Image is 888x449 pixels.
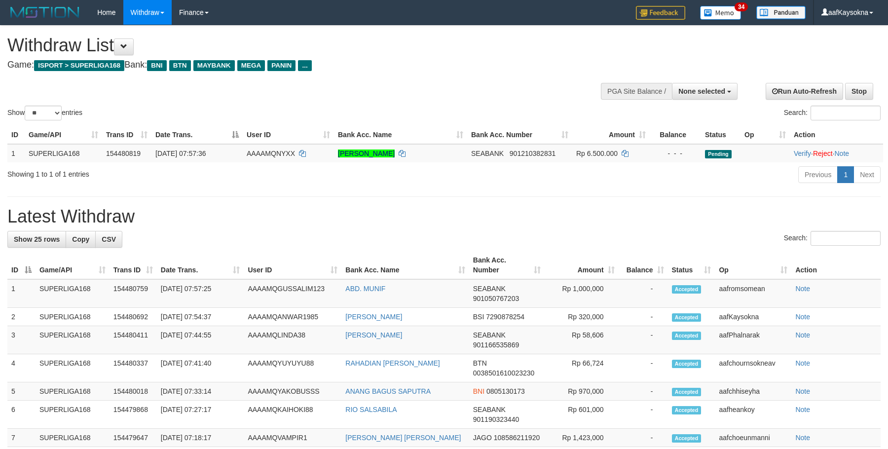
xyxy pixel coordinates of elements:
td: Rp 601,000 [545,401,619,429]
th: Action [791,251,881,279]
th: Trans ID: activate to sort column ascending [102,126,151,144]
span: Copy 108586211920 to clipboard [494,434,540,442]
td: 154480337 [110,354,157,382]
span: Rp 6.500.000 [576,150,618,157]
div: Showing 1 to 1 of 1 entries [7,165,363,179]
th: Amount: activate to sort column ascending [572,126,650,144]
th: Bank Acc. Name: activate to sort column ascending [334,126,467,144]
td: AAAAMQYUYUYU88 [244,354,341,382]
td: [DATE] 07:27:17 [157,401,244,429]
td: · · [790,144,883,162]
th: Trans ID: activate to sort column ascending [110,251,157,279]
td: 2 [7,308,36,326]
td: aafchournsokneav [715,354,791,382]
td: Rp 1,423,000 [545,429,619,447]
a: Note [795,359,810,367]
td: [DATE] 07:54:37 [157,308,244,326]
a: Note [795,285,810,293]
span: Accepted [672,285,702,294]
td: 1 [7,144,25,162]
span: BTN [169,60,191,71]
span: Accepted [672,313,702,322]
div: PGA Site Balance / [601,83,672,100]
span: SEABANK [473,406,506,413]
a: Verify [794,150,811,157]
img: panduan.png [756,6,806,19]
span: Copy 901190323440 to clipboard [473,415,519,423]
th: Action [790,126,883,144]
th: Date Trans.: activate to sort column ascending [157,251,244,279]
a: Previous [798,166,838,183]
td: 6 [7,401,36,429]
span: Copy 0038501610023230 to clipboard [473,369,535,377]
span: Show 25 rows [14,235,60,243]
td: SUPERLIGA168 [36,308,110,326]
span: SEABANK [471,150,504,157]
div: - - - [654,149,697,158]
span: SEABANK [473,285,506,293]
span: ... [298,60,311,71]
td: Rp 970,000 [545,382,619,401]
td: SUPERLIGA168 [36,382,110,401]
th: Date Trans.: activate to sort column descending [151,126,243,144]
td: - [619,279,668,308]
td: SUPERLIGA168 [36,326,110,354]
label: Show entries [7,106,82,120]
td: AAAAMQKAIHOKI88 [244,401,341,429]
td: Rp 58,606 [545,326,619,354]
span: Copy 7290878254 to clipboard [486,313,524,321]
span: None selected [678,87,725,95]
td: SUPERLIGA168 [36,279,110,308]
span: Copy 901166535869 to clipboard [473,341,519,349]
th: Balance [650,126,701,144]
td: Rp 1,000,000 [545,279,619,308]
label: Search: [784,231,881,246]
td: [DATE] 07:41:40 [157,354,244,382]
a: 1 [837,166,854,183]
td: 154480018 [110,382,157,401]
td: aafromsomean [715,279,791,308]
button: None selected [672,83,738,100]
a: Show 25 rows [7,231,66,248]
th: Op: activate to sort column ascending [715,251,791,279]
a: RIO SALSABILA [345,406,397,413]
td: AAAAMQANWAR1985 [244,308,341,326]
td: 3 [7,326,36,354]
td: - [619,354,668,382]
img: Feedback.jpg [636,6,685,20]
span: SEABANK [473,331,506,339]
td: [DATE] 07:44:55 [157,326,244,354]
a: [PERSON_NAME] [345,331,402,339]
td: 154479647 [110,429,157,447]
td: aafheankoy [715,401,791,429]
td: SUPERLIGA168 [36,354,110,382]
td: - [619,401,668,429]
th: Game/API: activate to sort column ascending [36,251,110,279]
span: BNI [147,60,166,71]
th: User ID: activate to sort column ascending [244,251,341,279]
label: Search: [784,106,881,120]
span: PANIN [267,60,296,71]
td: aafchoeunmanni [715,429,791,447]
td: - [619,429,668,447]
span: Accepted [672,360,702,368]
a: Copy [66,231,96,248]
td: 154480692 [110,308,157,326]
span: Pending [705,150,732,158]
td: 154480759 [110,279,157,308]
h1: Withdraw List [7,36,582,55]
a: Note [795,406,810,413]
span: MEGA [237,60,265,71]
td: 5 [7,382,36,401]
span: Accepted [672,388,702,396]
td: AAAAMQLINDA38 [244,326,341,354]
th: Bank Acc. Number: activate to sort column ascending [469,251,545,279]
th: Amount: activate to sort column ascending [545,251,619,279]
img: Button%20Memo.svg [700,6,741,20]
select: Showentries [25,106,62,120]
td: AAAAMQYAKOBUSSS [244,382,341,401]
td: aafchhiseyha [715,382,791,401]
th: ID [7,126,25,144]
a: ANANG BAGUS SAPUTRA [345,387,431,395]
span: Accepted [672,434,702,443]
